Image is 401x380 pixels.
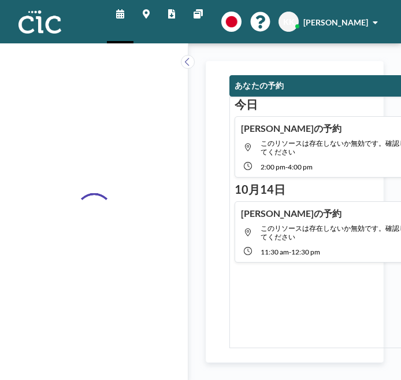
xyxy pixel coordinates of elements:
[303,17,368,27] span: [PERSON_NAME]
[289,248,291,256] span: -
[291,248,320,256] span: 12:30 PM
[261,163,285,171] span: 2:00 PM
[18,10,61,34] img: organization-logo
[261,248,289,256] span: 11:30 AM
[241,123,341,134] h4: [PERSON_NAME]の予約
[285,163,288,171] span: -
[283,17,295,27] span: KK
[288,163,313,171] span: 4:00 PM
[241,208,341,219] h4: [PERSON_NAME]の予約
